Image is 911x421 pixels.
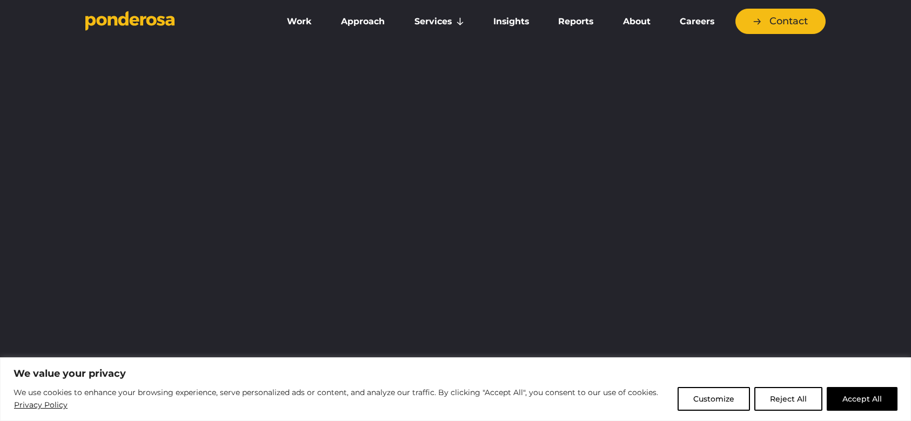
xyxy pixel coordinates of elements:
p: We use cookies to enhance your browsing experience, serve personalized ads or content, and analyz... [14,386,669,412]
button: Accept All [827,387,897,411]
a: Careers [667,10,727,33]
a: Work [274,10,324,33]
p: We value your privacy [14,367,897,380]
a: Insights [481,10,541,33]
a: Contact [735,9,826,34]
a: Services [402,10,477,33]
a: Reports [546,10,606,33]
button: Customize [678,387,750,411]
a: Privacy Policy [14,398,68,411]
a: Go to homepage [85,11,258,32]
a: Approach [329,10,397,33]
button: Reject All [754,387,822,411]
a: About [610,10,662,33]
